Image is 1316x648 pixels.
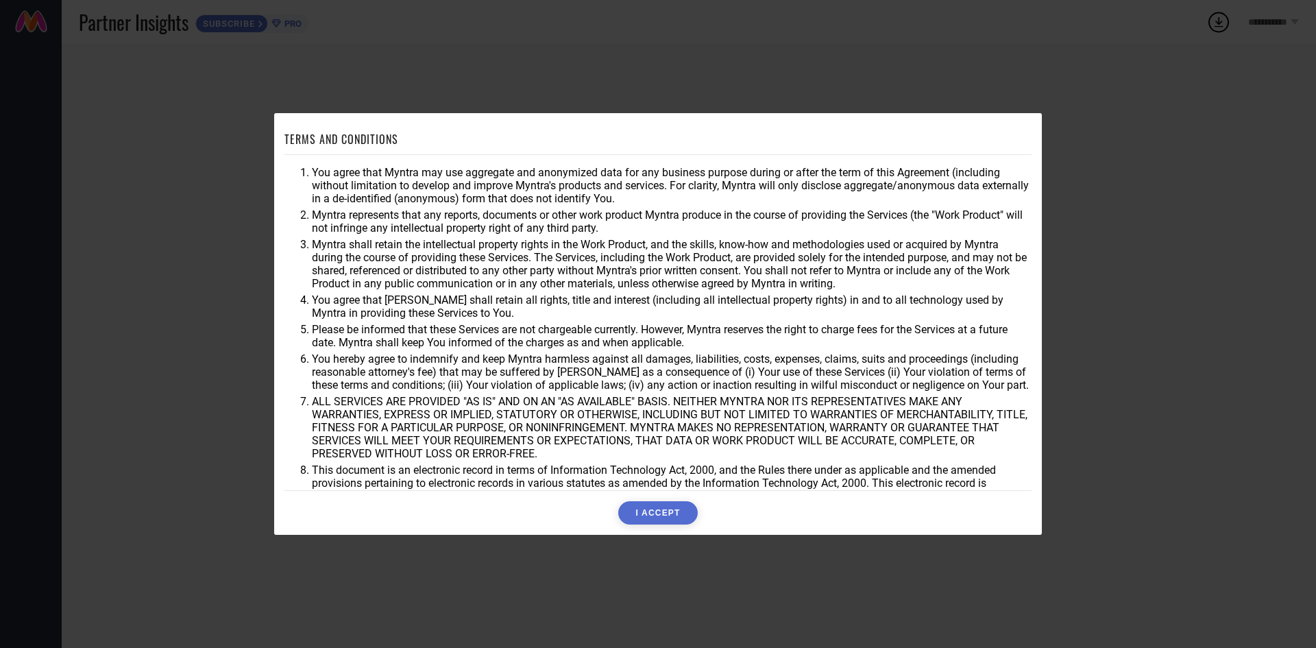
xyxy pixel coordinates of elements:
[312,464,1032,503] li: This document is an electronic record in terms of Information Technology Act, 2000, and the Rules...
[312,238,1032,290] li: Myntra shall retain the intellectual property rights in the Work Product, and the skills, know-ho...
[312,352,1032,392] li: You hereby agree to indemnify and keep Myntra harmless against all damages, liabilities, costs, e...
[312,166,1032,205] li: You agree that Myntra may use aggregate and anonymized data for any business purpose during or af...
[312,208,1032,235] li: Myntra represents that any reports, documents or other work product Myntra produce in the course ...
[284,131,398,147] h1: TERMS AND CONDITIONS
[312,323,1032,349] li: Please be informed that these Services are not chargeable currently. However, Myntra reserves the...
[312,395,1032,460] li: ALL SERVICES ARE PROVIDED "AS IS" AND ON AN "AS AVAILABLE" BASIS. NEITHER MYNTRA NOR ITS REPRESEN...
[618,501,697,525] button: I ACCEPT
[312,293,1032,320] li: You agree that [PERSON_NAME] shall retain all rights, title and interest (including all intellect...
